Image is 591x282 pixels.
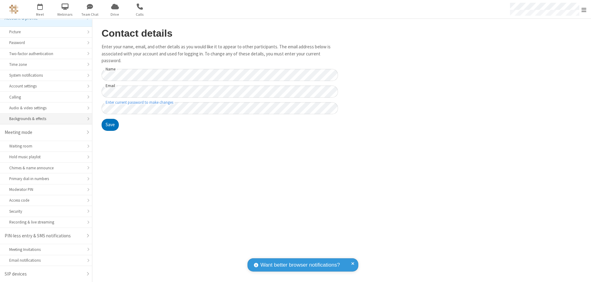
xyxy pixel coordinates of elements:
div: Picture [9,29,83,35]
div: Account settings [9,83,83,89]
div: Calling [9,94,83,100]
div: Meeting Invitations [9,247,83,252]
span: Drive [103,12,127,17]
div: Email notifications [9,257,83,263]
div: SIP devices [5,271,83,278]
div: Primary dial-in numbers [9,176,83,182]
button: Save [102,119,119,131]
input: Enter current password to make changes [102,102,338,114]
p: Enter your name, email, and other details as you would like it to appear to other participants. T... [102,43,338,64]
span: Want better browser notifications? [260,261,340,269]
div: Recording & live streaming [9,219,83,225]
div: Security [9,208,83,214]
h2: Contact details [102,28,338,39]
div: Two-factor authentication [9,51,83,57]
div: Moderator PIN [9,187,83,192]
div: Time zone [9,62,83,67]
div: Backgrounds & effects [9,116,83,122]
div: System notifications [9,72,83,78]
span: Calls [128,12,151,17]
span: Meet [29,12,52,17]
input: Name [102,69,338,81]
div: Access code [9,197,83,203]
span: Team Chat [78,12,102,17]
div: PIN-less entry & SMS notifications [5,232,83,240]
div: Waiting room [9,143,83,149]
span: Webinars [54,12,77,17]
div: Chimes & name announce [9,165,83,171]
input: Email [102,86,338,98]
div: Password [9,40,83,46]
div: Audio & video settings [9,105,83,111]
img: QA Selenium DO NOT DELETE OR CHANGE [9,5,18,14]
div: Meeting mode [5,129,83,136]
div: Hold music playlist [9,154,83,160]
